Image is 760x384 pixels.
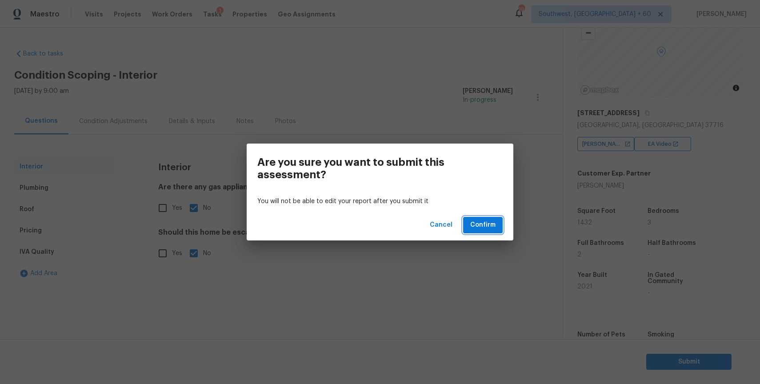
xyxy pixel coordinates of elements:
button: Cancel [426,217,456,233]
h3: Are you sure you want to submit this assessment? [257,156,463,181]
p: You will not be able to edit your report after you submit it [257,197,503,206]
span: Cancel [430,220,452,231]
span: Confirm [470,220,496,231]
button: Confirm [463,217,503,233]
